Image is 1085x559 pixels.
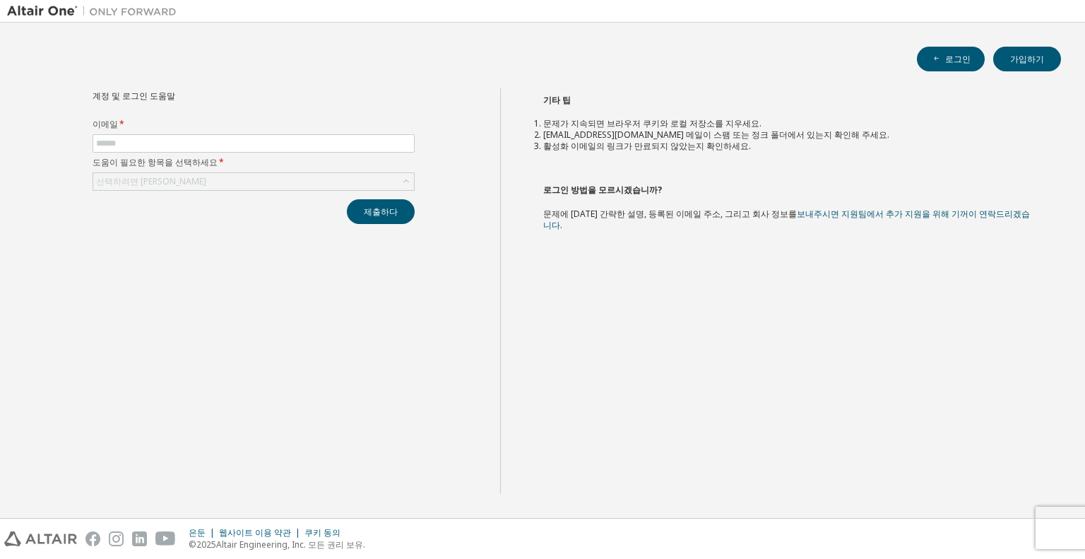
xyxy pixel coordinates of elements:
button: 가입하기 [993,47,1061,71]
img: youtube.svg [155,531,176,546]
font: 계정 및 로그인 도움말 [93,90,175,102]
font: Altair Engineering, Inc. 모든 권리 보유. [216,539,365,551]
img: altair_logo.svg [4,531,77,546]
img: linkedin.svg [132,531,147,546]
font: 로그인 [945,53,971,65]
img: facebook.svg [85,531,100,546]
button: 로그인 [917,47,985,71]
button: 제출하다 [347,199,415,224]
font: 문제가 지속되면 브라우저 쿠키와 로컬 저장소를 지우세요. [543,117,761,129]
font: 가입하기 [1010,53,1044,65]
font: 2025 [196,539,216,551]
font: 웹사이트 이용 약관 [219,526,291,539]
div: 선택하려면 [PERSON_NAME] [93,173,414,190]
font: © [189,539,196,551]
img: instagram.svg [109,531,124,546]
font: 로그인 방법을 모르시겠습니까? [543,184,662,196]
font: 은둔 [189,526,206,539]
font: [EMAIL_ADDRESS][DOMAIN_NAME] 메일이 스팸 또는 정크 폴더에서 있는지 확인해 주세요. [543,129,889,141]
font: 활성화 이메일의 링크가 만료되지 않았는지 확인하세요. [543,140,751,152]
font: 도움이 필요한 항목을 선택하세요 [93,156,218,168]
font: 선택하려면 [PERSON_NAME] [96,175,206,187]
font: 문제에 [DATE] 간략한 설명, 등록된 이메일 주소, 그리고 회사 정보를 [543,208,797,220]
a: 보내주시면 지원팀에서 추가 지원을 위해 기꺼이 연락드리겠습니다. [543,208,1030,231]
font: 제출하다 [364,206,398,218]
font: 쿠키 동의 [304,526,340,539]
font: 기타 팁 [543,94,571,106]
font: 이메일 [93,118,118,130]
img: 알타이르 원 [7,4,184,18]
